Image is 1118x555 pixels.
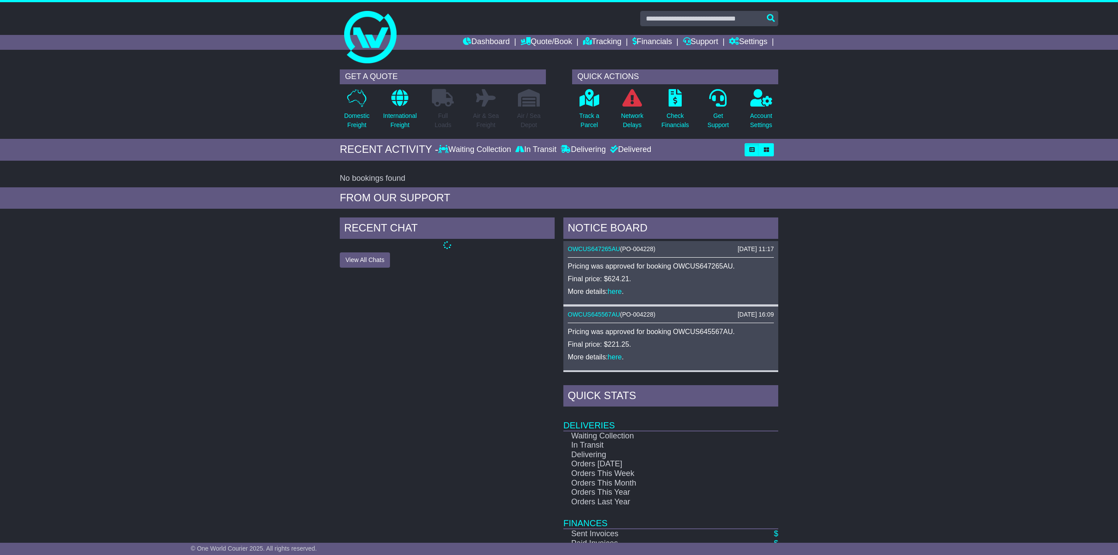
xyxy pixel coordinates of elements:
[344,111,369,130] p: Domestic Freight
[191,545,317,552] span: © One World Courier 2025. All rights reserved.
[563,507,778,529] td: Finances
[738,311,774,318] div: [DATE] 16:09
[661,89,690,134] a: CheckFinancials
[340,192,778,204] div: FROM OUR SUPPORT
[774,539,778,548] a: $
[683,35,718,50] a: Support
[568,340,774,348] p: Final price: $221.25.
[662,111,689,130] p: Check Financials
[563,441,747,450] td: In Transit
[563,488,747,497] td: Orders This Year
[750,111,773,130] p: Account Settings
[563,539,747,548] td: Paid Invoices
[521,35,572,50] a: Quote/Book
[707,89,729,134] a: GetSupport
[621,111,643,130] p: Network Delays
[463,35,510,50] a: Dashboard
[568,311,620,318] a: OWCUS645567AU
[622,311,654,318] span: PO-004228
[473,111,499,130] p: Air & Sea Freight
[340,174,778,183] div: No bookings found
[563,431,747,441] td: Waiting Collection
[568,311,774,318] div: ( )
[579,111,599,130] p: Track a Parcel
[583,35,621,50] a: Tracking
[563,497,747,507] td: Orders Last Year
[568,327,774,336] p: Pricing was approved for booking OWCUS645567AU.
[340,252,390,268] button: View All Chats
[707,111,729,130] p: Get Support
[608,353,622,361] a: here
[517,111,541,130] p: Air / Sea Depot
[559,145,608,155] div: Delivering
[563,529,747,539] td: Sent Invoices
[621,89,644,134] a: NetworkDelays
[568,275,774,283] p: Final price: $624.21.
[340,217,555,241] div: RECENT CHAT
[750,89,773,134] a: AccountSettings
[563,469,747,479] td: Orders This Week
[572,69,778,84] div: QUICK ACTIONS
[568,353,774,361] p: More details: .
[383,89,417,134] a: InternationalFreight
[729,35,767,50] a: Settings
[563,479,747,488] td: Orders This Month
[340,69,546,84] div: GET A QUOTE
[568,245,774,253] div: ( )
[608,145,651,155] div: Delivered
[563,385,778,409] div: Quick Stats
[622,245,654,252] span: PO-004228
[383,111,417,130] p: International Freight
[432,111,454,130] p: Full Loads
[632,35,672,50] a: Financials
[608,288,622,295] a: here
[344,89,370,134] a: DomesticFreight
[563,450,747,460] td: Delivering
[568,245,620,252] a: OWCUS647265AU
[568,262,774,270] p: Pricing was approved for booking OWCUS647265AU.
[774,529,778,538] a: $
[513,145,559,155] div: In Transit
[563,409,778,431] td: Deliveries
[563,459,747,469] td: Orders [DATE]
[568,287,774,296] p: More details: .
[563,217,778,241] div: NOTICE BOARD
[340,143,438,156] div: RECENT ACTIVITY -
[438,145,513,155] div: Waiting Collection
[738,245,774,253] div: [DATE] 11:17
[579,89,600,134] a: Track aParcel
